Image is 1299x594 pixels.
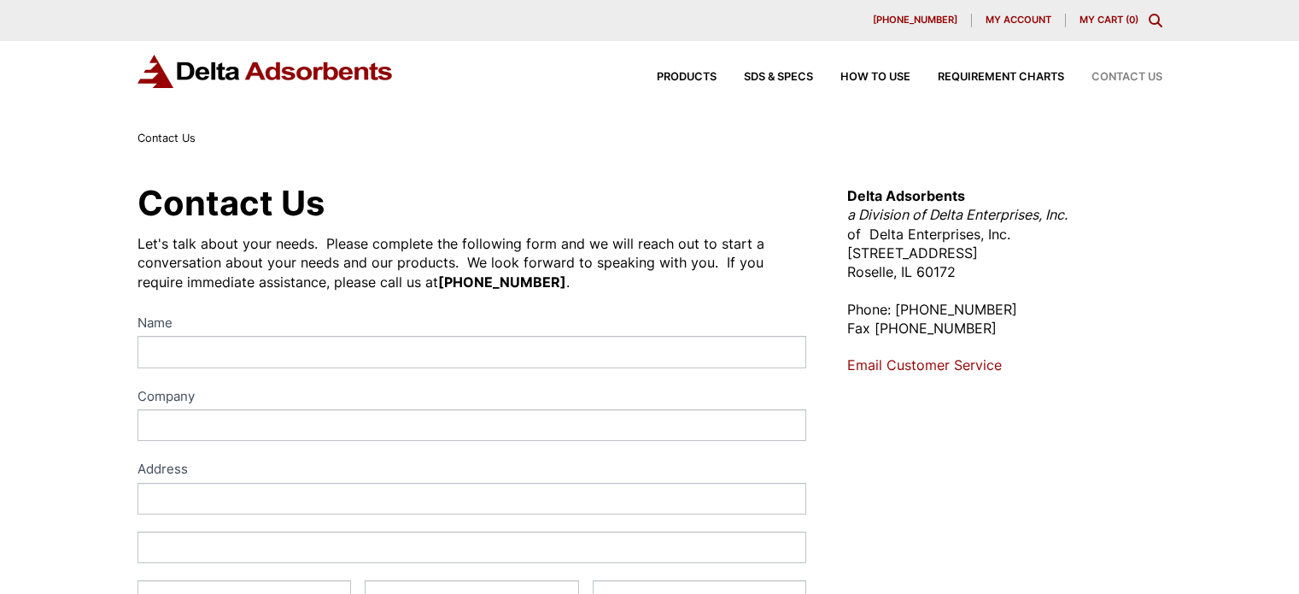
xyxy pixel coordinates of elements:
[859,14,972,27] a: [PHONE_NUMBER]
[138,458,807,483] div: Address
[847,356,1002,373] a: Email Customer Service
[138,312,807,337] label: Name
[1149,14,1162,27] div: Toggle Modal Content
[1129,14,1135,26] span: 0
[138,234,807,291] div: Let's talk about your needs. Please complete the following form and we will reach out to start a ...
[813,72,910,83] a: How to Use
[1091,72,1162,83] span: Contact Us
[972,14,1066,27] a: My account
[986,15,1051,25] span: My account
[138,55,394,88] img: Delta Adsorbents
[138,186,807,221] h1: Contact Us
[138,385,807,410] label: Company
[438,273,566,291] strong: [PHONE_NUMBER]
[873,15,957,25] span: [PHONE_NUMBER]
[847,206,1068,223] em: a Division of Delta Enterprises, Inc.
[910,72,1064,83] a: Requirement Charts
[938,72,1064,83] span: Requirement Charts
[657,72,717,83] span: Products
[1064,72,1162,83] a: Contact Us
[847,186,1161,282] p: of Delta Enterprises, Inc. [STREET_ADDRESS] Roselle, IL 60172
[1080,14,1138,26] a: My Cart (0)
[717,72,813,83] a: SDS & SPECS
[840,72,910,83] span: How to Use
[744,72,813,83] span: SDS & SPECS
[629,72,717,83] a: Products
[847,187,965,204] strong: Delta Adsorbents
[138,132,196,144] span: Contact Us
[847,300,1161,338] p: Phone: [PHONE_NUMBER] Fax [PHONE_NUMBER]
